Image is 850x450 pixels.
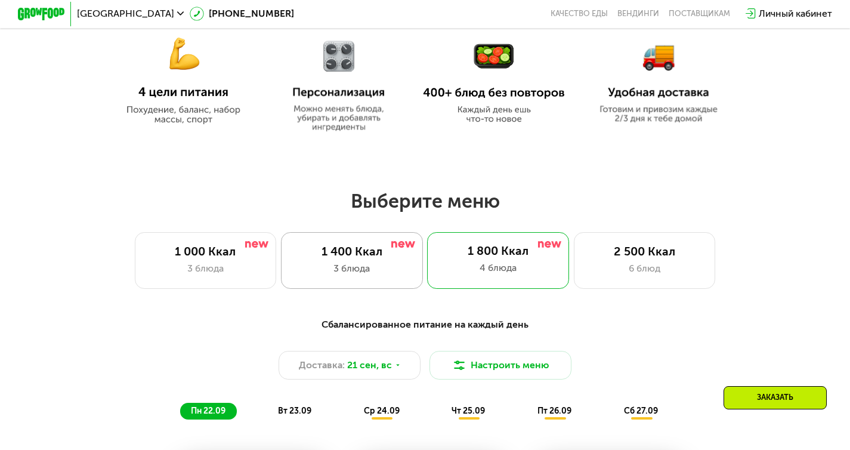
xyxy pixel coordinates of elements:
[38,189,812,213] h2: Выберите меню
[429,351,571,380] button: Настроить меню
[347,358,392,372] span: 21 сен, вс
[586,245,703,259] div: 2 500 Ккал
[439,261,557,275] div: 4 блюда
[191,406,225,416] span: пн 22.09
[278,406,311,416] span: вт 23.09
[617,9,659,19] a: Вендинги
[76,318,775,332] div: Сбалансированное питание на каждый день
[452,406,485,416] span: чт 25.09
[77,9,174,19] span: [GEOGRAPHIC_DATA]
[624,406,658,416] span: сб 27.09
[439,244,557,258] div: 1 800 Ккал
[147,261,264,276] div: 3 блюда
[586,261,703,276] div: 6 блюд
[147,245,264,259] div: 1 000 Ккал
[537,406,571,416] span: пт 26.09
[551,9,608,19] a: Качество еды
[364,406,400,416] span: ср 24.09
[724,386,827,409] div: Заказать
[293,261,410,276] div: 3 блюда
[299,358,345,372] span: Доставка:
[293,245,410,259] div: 1 400 Ккал
[669,9,730,19] div: поставщикам
[759,7,832,21] div: Личный кабинет
[190,7,294,21] a: [PHONE_NUMBER]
